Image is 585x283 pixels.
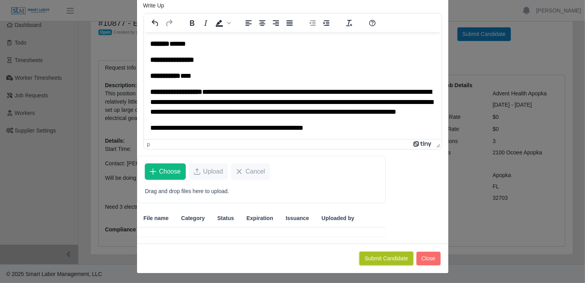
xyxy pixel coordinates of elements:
span: Choose [159,167,181,176]
button: Redo [162,18,176,29]
span: Issuance [286,214,309,222]
button: Upload [189,163,228,180]
button: Close [416,252,441,265]
span: Upload [203,167,223,176]
span: Expiration [247,214,273,222]
button: Increase indent [320,18,333,29]
button: Decrease indent [306,18,319,29]
span: Status [217,214,234,222]
span: Cancel [245,167,265,176]
button: Clear formatting [343,18,356,29]
label: Write Up [143,2,164,10]
p: Drag and drop files here to upload. [145,187,378,195]
a: Powered by Tiny [413,141,433,147]
span: File name [144,214,169,222]
button: Help [366,18,379,29]
div: p [147,141,150,147]
span: Category [181,214,205,222]
button: Justify [283,18,296,29]
button: Undo [149,18,162,29]
div: Background color Black [213,18,232,29]
button: Italic [199,18,212,29]
button: Submit Candidate [359,252,413,265]
button: Bold [185,18,199,29]
button: Choose [145,163,186,180]
button: Align right [269,18,283,29]
button: Align center [256,18,269,29]
button: Align left [242,18,255,29]
div: Press the Up and Down arrow keys to resize the editor. [433,140,441,149]
button: Cancel [231,163,270,180]
span: Uploaded by [322,214,354,222]
iframe: Rich Text Area [144,32,441,139]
